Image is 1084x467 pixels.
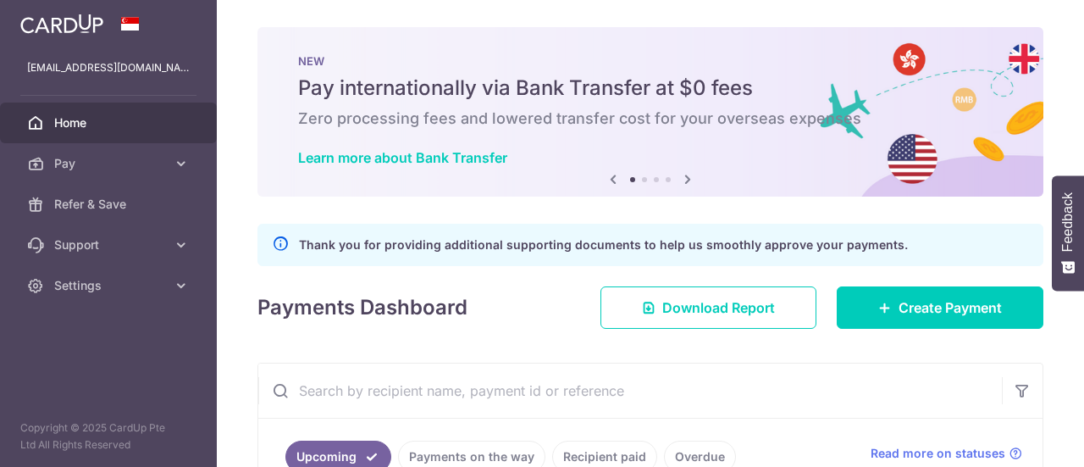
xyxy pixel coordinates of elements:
img: Bank transfer banner [257,27,1043,197]
span: Support [54,236,166,253]
h5: Pay internationally via Bank Transfer at $0 fees [298,75,1003,102]
a: Learn more about Bank Transfer [298,149,507,166]
input: Search by recipient name, payment id or reference [258,364,1002,418]
p: [EMAIL_ADDRESS][DOMAIN_NAME] [27,59,190,76]
span: Download Report [662,297,775,318]
span: Read more on statuses [871,445,1005,462]
a: Read more on statuses [871,445,1022,462]
p: Thank you for providing additional supporting documents to help us smoothly approve your payments. [299,235,908,255]
iframe: 打开一个小组件，您可以在其中找到更多信息 [979,416,1067,459]
a: Create Payment [837,286,1043,329]
a: Download Report [600,286,816,329]
span: Refer & Save [54,196,166,213]
h4: Payments Dashboard [257,292,467,323]
span: Create Payment [899,297,1002,318]
span: Feedback [1060,192,1076,252]
span: Pay [54,155,166,172]
button: Feedback - Show survey [1052,175,1084,291]
h6: Zero processing fees and lowered transfer cost for your overseas expenses [298,108,1003,129]
span: Home [54,114,166,131]
p: NEW [298,54,1003,68]
img: CardUp [20,14,103,34]
span: Settings [54,277,166,294]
